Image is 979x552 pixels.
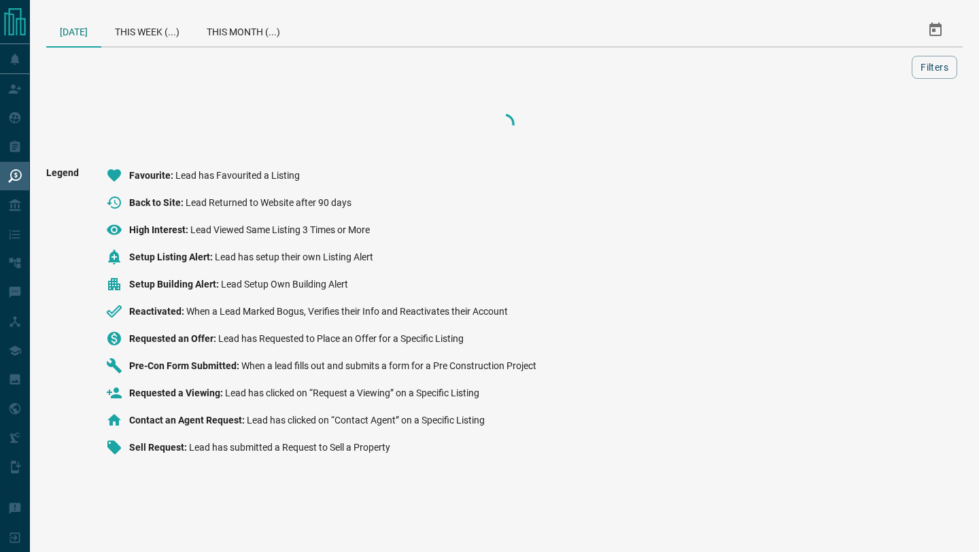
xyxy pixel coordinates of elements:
[129,224,190,235] span: High Interest
[101,14,193,46] div: This Week (...)
[129,197,186,208] span: Back to Site
[215,252,373,262] span: Lead has setup their own Listing Alert
[912,56,957,79] button: Filters
[190,224,370,235] span: Lead Viewed Same Listing 3 Times or More
[129,279,221,290] span: Setup Building Alert
[129,360,241,371] span: Pre-Con Form Submitted
[247,415,485,426] span: Lead has clicked on “Contact Agent” on a Specific Listing
[193,14,294,46] div: This Month (...)
[46,167,79,466] span: Legend
[241,360,536,371] span: When a lead fills out and submits a form for a Pre Construction Project
[129,442,189,453] span: Sell Request
[46,14,101,48] div: [DATE]
[129,306,186,317] span: Reactivated
[218,333,464,344] span: Lead has Requested to Place an Offer for a Specific Listing
[129,170,175,181] span: Favourite
[129,252,215,262] span: Setup Listing Alert
[919,14,952,46] button: Select Date Range
[189,442,390,453] span: Lead has submitted a Request to Sell a Property
[186,197,351,208] span: Lead Returned to Website after 90 days
[129,333,218,344] span: Requested an Offer
[129,387,225,398] span: Requested a Viewing
[175,170,300,181] span: Lead has Favourited a Listing
[225,387,479,398] span: Lead has clicked on “Request a Viewing” on a Specific Listing
[221,279,348,290] span: Lead Setup Own Building Alert
[436,110,572,137] div: Loading
[186,306,508,317] span: When a Lead Marked Bogus, Verifies their Info and Reactivates their Account
[129,415,247,426] span: Contact an Agent Request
